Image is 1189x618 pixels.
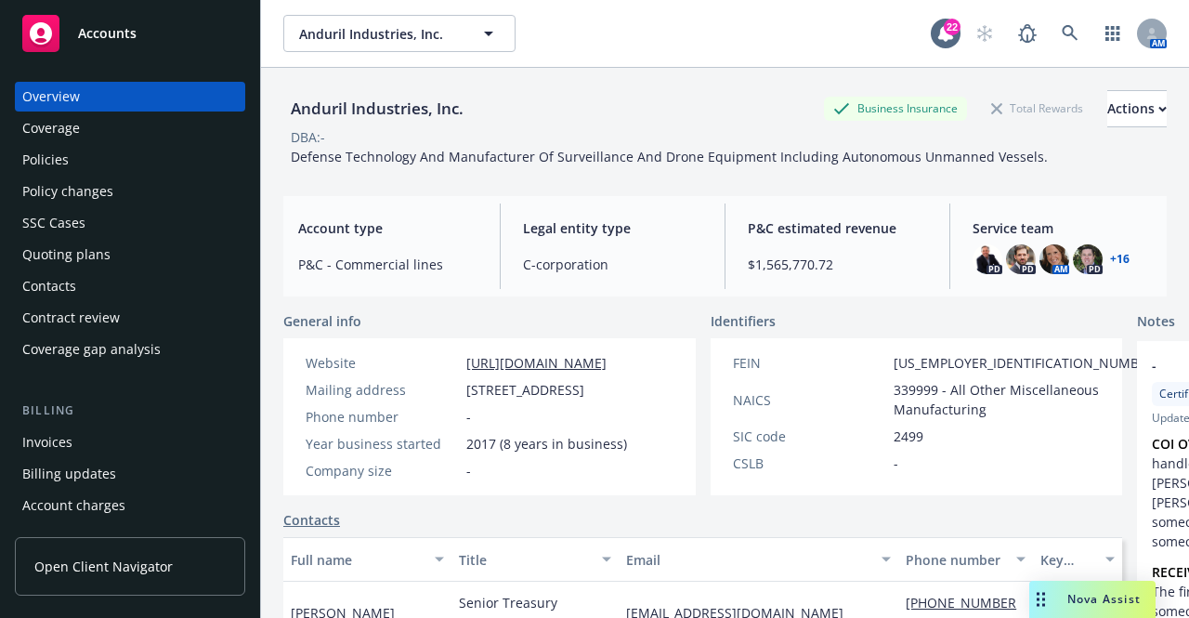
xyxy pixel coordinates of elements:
div: Anduril Industries, Inc. [283,97,471,121]
span: P&C estimated revenue [748,218,927,238]
div: FEIN [733,353,886,373]
span: Anduril Industries, Inc. [299,24,460,44]
button: Actions [1107,90,1167,127]
div: Key contact [1040,550,1094,570]
button: Phone number [898,537,1032,582]
a: Policy changes [15,177,245,206]
span: [STREET_ADDRESS] [466,380,584,400]
div: Phone number [306,407,459,427]
div: SSC Cases [22,208,85,238]
div: Company size [306,461,459,480]
button: Email [619,537,898,582]
div: Quoting plans [22,240,111,270]
div: Coverage gap analysis [22,335,161,364]
div: NAICS [733,390,886,410]
div: Email [626,550,870,570]
button: Anduril Industries, Inc. [283,15,516,52]
span: 339999 - All Other Miscellaneous Manufacturing [894,380,1159,419]
span: - [466,407,471,427]
span: Notes [1137,311,1175,334]
div: Contacts [22,271,76,301]
a: Switch app [1094,15,1131,52]
button: Title [451,537,620,582]
div: Overview [22,82,80,112]
a: Invoices [15,427,245,457]
a: Overview [15,82,245,112]
div: Account charges [22,491,125,520]
span: General info [283,311,361,331]
div: Contract review [22,303,120,333]
a: Billing updates [15,459,245,489]
div: Mailing address [306,380,459,400]
span: C-corporation [523,255,702,274]
span: Account type [298,218,477,238]
img: photo [973,244,1002,274]
div: Website [306,353,459,373]
a: Contacts [15,271,245,301]
button: Key contact [1033,537,1122,582]
div: Total Rewards [982,97,1092,120]
span: Defense Technology And Manufacturer Of Surveillance And Drone Equipment Including Autonomous Unma... [291,148,1048,165]
div: DBA: - [291,127,325,147]
span: - [894,454,898,473]
span: Service team [973,218,1152,238]
div: CSLB [733,454,886,473]
a: [URL][DOMAIN_NAME] [466,354,607,372]
div: Billing [15,401,245,420]
a: Search [1052,15,1089,52]
a: Contacts [283,510,340,530]
div: Billing updates [22,459,116,489]
a: Contract review [15,303,245,333]
a: Account charges [15,491,245,520]
div: Title [459,550,592,570]
div: SIC code [733,427,886,446]
span: $1,565,770.72 [748,255,927,274]
a: +16 [1110,254,1130,265]
div: Year business started [306,434,459,454]
span: [US_EMPLOYER_IDENTIFICATION_NUMBER] [894,353,1159,373]
button: Full name [283,537,451,582]
div: Business Insurance [824,97,967,120]
button: Nova Assist [1029,581,1156,618]
a: Policies [15,145,245,175]
div: Drag to move [1029,581,1052,618]
div: 22 [944,19,960,35]
span: Identifiers [711,311,776,331]
div: Invoices [22,427,72,457]
a: Report a Bug [1009,15,1046,52]
a: Quoting plans [15,240,245,270]
span: 2499 [894,427,923,446]
img: photo [1039,244,1069,274]
a: SSC Cases [15,208,245,238]
div: Full name [291,550,424,570]
img: photo [1073,244,1103,274]
a: Coverage [15,113,245,143]
span: P&C - Commercial lines [298,255,477,274]
span: Open Client Navigator [34,557,173,576]
a: Coverage gap analysis [15,335,245,364]
a: Accounts [15,7,245,59]
div: Phone number [906,550,1004,570]
div: Coverage [22,113,80,143]
a: Start snowing [966,15,1003,52]
span: Accounts [78,26,137,41]
span: Legal entity type [523,218,702,238]
span: 2017 (8 years in business) [466,434,627,454]
span: - [466,461,471,480]
div: Policy changes [22,177,113,206]
span: Nova Assist [1067,591,1141,607]
div: Policies [22,145,69,175]
img: photo [1006,244,1036,274]
div: Actions [1107,91,1167,126]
